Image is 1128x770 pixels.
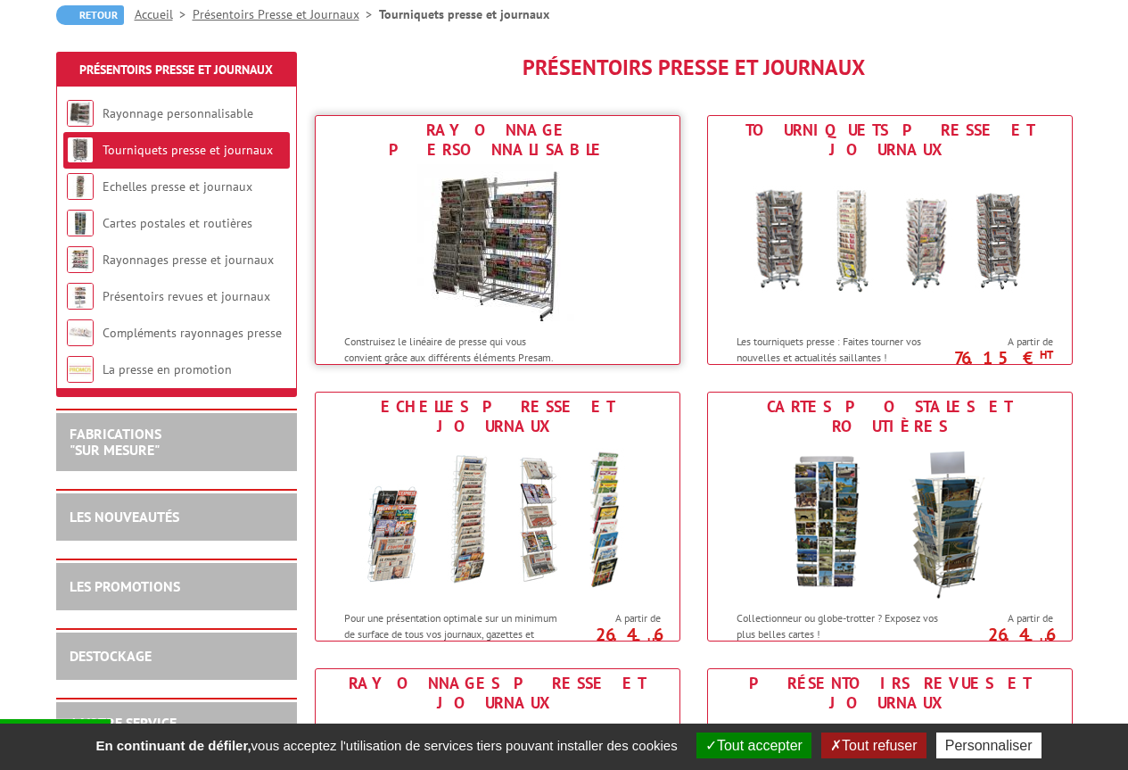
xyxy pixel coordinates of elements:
img: Cartes postales et routières [67,210,94,236]
a: Présentoirs revues et journaux [103,288,270,304]
span: vous acceptez l'utilisation de services tiers pouvant installer des cookies [86,738,686,753]
img: La presse en promotion [67,356,94,383]
h1: Présentoirs Presse et Journaux [315,56,1073,79]
a: Rayonnage personnalisable [103,105,253,121]
a: FABRICATIONS"Sur Mesure" [70,425,161,459]
img: Tourniquets presse et journaux [725,164,1055,325]
img: Echelles presse et journaux [67,173,94,200]
img: Compléments rayonnages presse [67,319,94,346]
img: Présentoirs revues et journaux [67,283,94,310]
div: Présentoirs revues et journaux [712,674,1067,713]
a: Tourniquets presse et journaux [103,142,273,158]
sup: HT [1040,347,1053,362]
a: La presse en promotion [103,361,232,377]
img: Rayonnage personnalisable [67,100,94,127]
p: Les tourniquets presse : Faites tourner vos nouvelles et actualités saillantes ! [737,334,958,364]
a: Compléments rayonnages presse [103,325,282,341]
div: Echelles presse et journaux [320,397,675,436]
span: A partir de [962,611,1053,625]
a: Accueil [135,6,193,22]
img: Echelles presse et journaux [333,441,663,601]
button: Personnaliser (fenêtre modale) [936,733,1042,758]
a: DESTOCKAGE [70,647,152,665]
a: Présentoirs Presse et Journaux [193,6,379,22]
li: Tourniquets presse et journaux [379,5,549,23]
h2: A votre service [70,716,284,732]
sup: HT [647,634,661,650]
div: Cartes postales et routières [712,397,1067,436]
button: Tout refuser [821,733,926,758]
sup: HT [1040,634,1053,650]
strong: En continuant de défiler, [95,738,251,753]
p: 76.15 € [953,352,1053,363]
a: Tourniquets presse et journaux Tourniquets presse et journaux Les tourniquets presse : Faites tou... [707,115,1073,365]
a: Cartes postales et routières [103,215,252,231]
a: Retour [56,5,124,25]
a: LES NOUVEAUTÉS [70,508,179,526]
a: Présentoirs Presse et Journaux [79,62,273,78]
p: Construisez le linéaire de presse qui vous convient grâce aux différents éléments Presam. [344,334,565,364]
button: Tout accepter [696,733,811,758]
p: 26.46 € [953,629,1053,650]
span: A partir de [570,611,661,625]
img: Rayonnages presse et journaux [67,246,94,273]
img: Tourniquets presse et journaux [67,137,94,163]
img: Rayonnage personnalisable [417,164,578,325]
a: Echelles presse et journaux Echelles presse et journaux Pour une présentation optimale sur un min... [315,392,680,642]
a: Rayonnages presse et journaux [103,252,274,268]
img: Cartes postales et routières [725,441,1055,601]
p: 26.46 € [561,629,661,650]
a: Echelles presse et journaux [103,178,252,195]
a: LES PROMOTIONS [70,577,180,595]
div: Rayonnage personnalisable [320,120,675,160]
span: A partir de [962,335,1053,349]
div: Tourniquets presse et journaux [712,120,1067,160]
p: Collectionneur ou globe-trotter ? Exposez vos plus belles cartes ! [737,610,958,641]
a: Rayonnage personnalisable Rayonnage personnalisable Construisez le linéaire de presse qui vous co... [315,115,680,365]
a: Cartes postales et routières Cartes postales et routières Collectionneur ou globe-trotter ? Expos... [707,392,1073,642]
div: Rayonnages presse et journaux [320,674,675,713]
p: Pour une présentation optimale sur un minimum de surface de tous vos journaux, gazettes et hebdos ! [344,610,565,656]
